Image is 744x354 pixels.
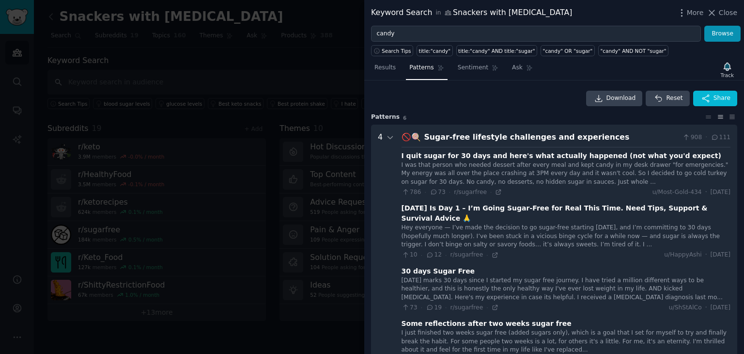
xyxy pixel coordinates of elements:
[449,189,450,195] span: ·
[417,45,452,56] a: title:"candy"
[486,252,488,258] span: ·
[598,45,668,56] a: "candy" AND NOT "sugar"
[458,48,535,54] div: title:"candy" AND title:"sugar"
[458,64,488,72] span: Sentiment
[402,319,572,329] div: Some reflections after two weeks sugar free
[652,188,702,197] span: u/Most-Gold-434
[454,60,502,80] a: Sentiment
[486,304,488,311] span: ·
[512,64,523,72] span: Ask
[586,91,643,106] a: Download
[402,132,421,142] span: 🚫🍭
[382,48,411,54] span: Search Tips
[666,94,682,103] span: Reset
[711,133,730,142] span: 111
[424,189,426,195] span: ·
[693,91,737,106] button: Share
[711,304,730,312] span: [DATE]
[454,189,487,195] span: r/sugarfree
[490,189,492,195] span: ·
[704,26,741,42] button: Browse
[403,115,406,121] span: 6
[371,113,400,122] span: Pattern s
[421,252,422,258] span: ·
[424,131,679,144] div: Sugar-free lifestyle challenges and experiences
[371,60,399,80] a: Results
[445,252,447,258] span: ·
[421,304,422,311] span: ·
[721,72,734,79] div: Track
[426,251,442,259] span: 12
[426,304,442,312] span: 19
[402,203,730,224] div: [DATE] Is Day 1 – I’m Going Sugar-Free for Real This Time. Need Tips, Support & Survival Advice 🙏
[374,64,396,72] span: Results
[600,48,666,54] div: "candy" AND NOT "sugar"
[711,188,730,197] span: [DATE]
[402,304,418,312] span: 73
[664,251,701,259] span: u/HappyAshi
[371,45,413,56] button: Search Tips
[705,188,707,197] span: ·
[406,60,447,80] a: Patterns
[371,7,572,19] div: Keyword Search Snackers with [MEDICAL_DATA]
[402,266,475,276] div: 30 days Sugar Free
[677,8,704,18] button: More
[402,151,721,161] div: I quit sugar for 30 days and here's what actually happened (not what you'd expect)
[646,91,689,106] button: Reset
[450,251,483,258] span: r/sugarfree
[402,161,730,187] div: I was that person who needed dessert after every meal and kept candy in my desk drawer "for emerg...
[711,251,730,259] span: [DATE]
[705,304,707,312] span: ·
[543,48,593,54] div: "candy" OR "sugar"
[409,64,434,72] span: Patterns
[669,304,702,312] span: u/ShStAlCo
[430,188,446,197] span: 73
[687,8,704,18] span: More
[606,94,636,103] span: Download
[435,9,441,17] span: in
[419,48,450,54] div: title:"candy"
[456,45,538,56] a: title:"candy" AND title:"sugar"
[450,304,483,311] span: r/sugarfree
[402,188,421,197] span: 786
[682,133,702,142] span: 908
[541,45,595,56] a: "candy" OR "sugar"
[717,60,737,80] button: Track
[402,251,418,259] span: 10
[371,26,701,42] input: Try a keyword related to your business
[402,224,730,249] div: Hey everyone — I’ve made the decision to go sugar-free starting [DATE], and I’m committing to 30 ...
[705,251,707,259] span: ·
[705,133,707,142] span: ·
[445,304,447,311] span: ·
[707,8,737,18] button: Close
[509,60,536,80] a: Ask
[402,276,730,302] div: [DATE] marks 30 days since I started my sugar free journey. I have tried a million different ways...
[713,94,730,103] span: Share
[719,8,737,18] span: Close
